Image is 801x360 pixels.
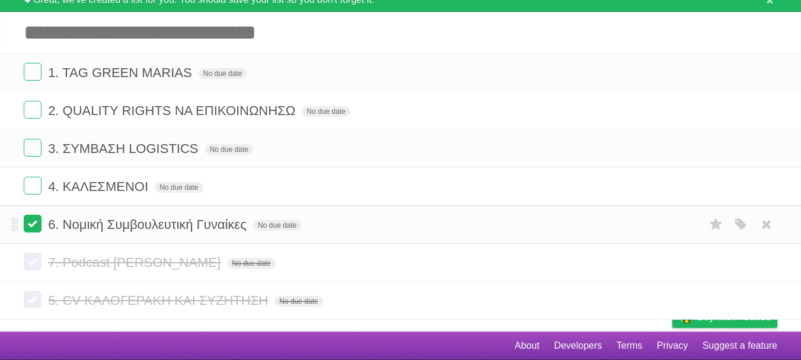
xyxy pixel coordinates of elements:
label: Done [24,139,42,157]
label: Star task [705,215,727,234]
span: 1. TAG GREEN MARIAS [48,65,194,80]
label: Done [24,253,42,270]
span: 2. QUALITY RIGHTS ΝΑ ΕΠΙΚΟΙΝΩΝΗΣΩ [48,103,298,118]
span: 6. Νομική Συμβουλευτική Γυναίκες [48,217,250,232]
a: Suggest a feature [703,334,777,357]
label: Done [24,63,42,81]
span: No due date [227,258,275,269]
label: Done [24,291,42,308]
a: Privacy [657,334,688,357]
span: 5. CV ΚΑΛΟΓΕΡΑΚΗ ΚΑΙ ΣΥΖΗΤΗΣΗ [48,293,271,308]
a: Developers [554,334,602,357]
span: No due date [205,144,253,155]
a: Terms [617,334,643,357]
span: No due date [155,182,203,193]
span: 4. ΚΑΛΕΣΜΕΝΟΙ [48,179,151,194]
span: No due date [253,220,301,231]
span: Buy me a coffee [697,307,771,327]
span: 3. ΣΥΜΒΑΣΗ LOGISTICS [48,141,201,156]
a: About [515,334,540,357]
span: No due date [199,68,247,79]
label: Done [24,177,42,195]
label: Done [24,101,42,119]
span: No due date [302,106,350,117]
label: Done [24,215,42,232]
span: 7. Podcast [PERSON_NAME] [48,255,224,270]
span: No due date [275,296,323,307]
